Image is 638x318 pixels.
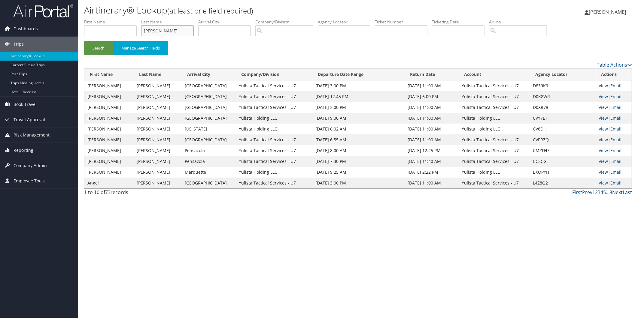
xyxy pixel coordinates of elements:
[313,124,405,134] td: [DATE] 6:02 AM
[599,83,608,88] a: View
[530,167,596,178] td: BXQPYH
[84,145,134,156] td: [PERSON_NAME]
[134,167,182,178] td: [PERSON_NAME]
[572,189,582,196] a: First
[182,102,236,113] td: [GEOGRAPHIC_DATA]
[623,189,632,196] a: Last
[313,113,405,124] td: [DATE] 9:00 AM
[182,145,236,156] td: Pensacola
[610,83,621,88] a: Email
[405,178,459,188] td: [DATE] 11:00 AM
[84,178,134,188] td: Angel
[14,127,50,142] span: Risk Management
[313,91,405,102] td: [DATE] 12:45 PM
[167,6,253,16] small: (at least one field required)
[134,178,182,188] td: [PERSON_NAME]
[84,134,134,145] td: [PERSON_NAME]
[313,80,405,91] td: [DATE] 3:00 PM
[84,113,134,124] td: [PERSON_NAME]
[596,91,632,102] td: |
[599,94,608,99] a: View
[313,156,405,167] td: [DATE] 7:30 PM
[182,156,236,167] td: Pensacola
[84,91,134,102] td: [PERSON_NAME]
[596,124,632,134] td: |
[236,102,313,113] td: Yulista Tactical Services - U7
[405,80,459,91] td: [DATE] 11:00 AM
[313,134,405,145] td: [DATE] 6:55 AM
[14,37,24,52] span: Trips
[530,145,596,156] td: CMZFH7
[599,137,608,142] a: View
[530,91,596,102] td: D0K8WR
[610,180,621,186] a: Email
[612,189,623,196] a: Next
[599,148,608,153] a: View
[530,124,596,134] td: CV8DHJ
[134,69,182,80] th: Last Name: activate to sort column ascending
[405,124,459,134] td: [DATE] 11:00 AM
[599,115,608,121] a: View
[375,19,432,25] label: Ticket Number
[589,9,626,15] span: [PERSON_NAME]
[14,143,33,158] span: Reporting
[134,113,182,124] td: [PERSON_NAME]
[596,145,632,156] td: |
[134,91,182,102] td: [PERSON_NAME]
[318,19,375,25] label: Agency Locator
[182,178,236,188] td: [GEOGRAPHIC_DATA]
[459,102,530,113] td: Yulista Tactical Services - U7
[530,80,596,91] td: D839K9
[459,69,530,80] th: Account: activate to sort column ascending
[236,124,313,134] td: Yulista Holding LLC
[182,167,236,178] td: Marquette
[405,156,459,167] td: [DATE] 11:40 AM
[459,156,530,167] td: Yulista Tactical Services - U7
[236,156,313,167] td: Yulista Tactical Services - U7
[84,41,113,55] button: Search
[84,167,134,178] td: [PERSON_NAME]
[313,69,405,80] th: Departure Date Range: activate to sort column ascending
[530,156,596,167] td: CC3CGL
[432,19,489,25] label: Ticketing Date
[14,112,45,127] span: Travel Approval
[610,115,621,121] a: Email
[596,156,632,167] td: |
[405,91,459,102] td: [DATE] 6:00 PM
[84,102,134,113] td: [PERSON_NAME]
[530,113,596,124] td: CVY7B1
[313,145,405,156] td: [DATE] 8:00 AM
[610,104,621,110] a: Email
[596,102,632,113] td: |
[603,189,606,196] a: 5
[182,134,236,145] td: [GEOGRAPHIC_DATA]
[141,19,198,25] label: Last Name
[84,124,134,134] td: [PERSON_NAME]
[14,21,38,36] span: Dashboards
[236,134,313,145] td: Yulista Tactical Services - U7
[459,167,530,178] td: Yulista Holding LLC
[459,145,530,156] td: Yulista Tactical Services - U7
[113,41,168,55] button: Manage Search Fields
[596,69,632,80] th: Actions
[236,167,313,178] td: Yulista Holding LLC
[236,80,313,91] td: Yulista Tactical Services - U7
[585,3,632,21] a: [PERSON_NAME]
[610,137,621,142] a: Email
[134,145,182,156] td: [PERSON_NAME]
[236,178,313,188] td: Yulista Tactical Services - U7
[610,148,621,153] a: Email
[596,167,632,178] td: |
[134,134,182,145] td: [PERSON_NAME]
[182,80,236,91] td: [GEOGRAPHIC_DATA]
[530,69,596,80] th: Agency Locator: activate to sort column ascending
[405,113,459,124] td: [DATE] 11:00 AM
[236,69,313,80] th: Company/Division
[596,178,632,188] td: |
[14,173,45,188] span: Employee Tools
[530,102,596,113] td: D0XR78
[84,156,134,167] td: [PERSON_NAME]
[105,189,111,196] span: 73
[313,102,405,113] td: [DATE] 3:00 PM
[596,80,632,91] td: |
